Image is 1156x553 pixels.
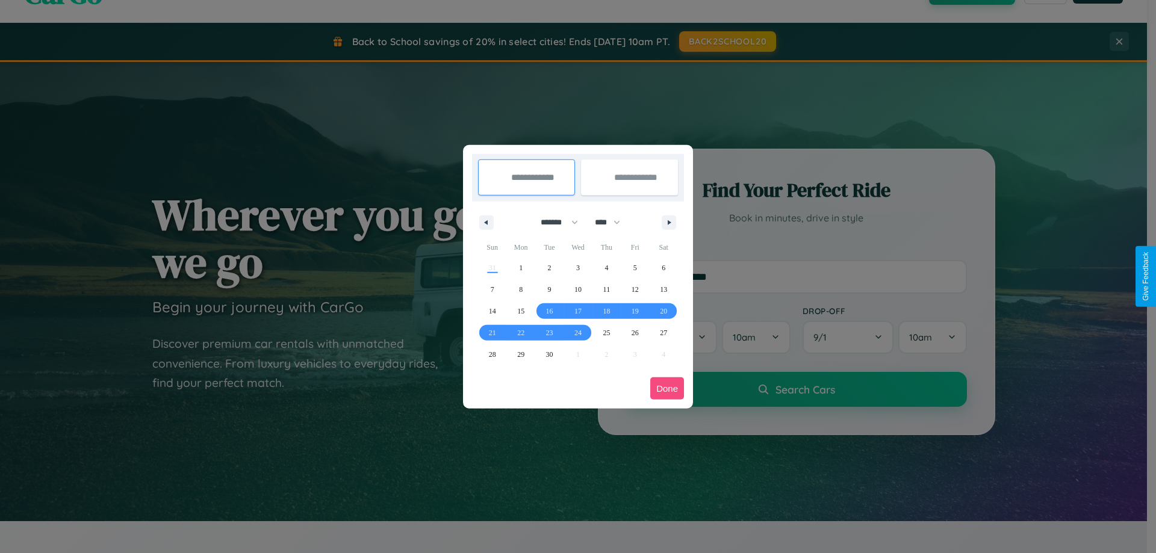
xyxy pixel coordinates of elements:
span: 30 [546,344,553,365]
button: 12 [621,279,649,300]
span: Wed [564,238,592,257]
button: 7 [478,279,506,300]
span: 24 [574,322,582,344]
button: 25 [592,322,621,344]
button: 5 [621,257,649,279]
button: 29 [506,344,535,365]
span: 22 [517,322,524,344]
span: Thu [592,238,621,257]
span: Tue [535,238,564,257]
button: 10 [564,279,592,300]
button: 17 [564,300,592,322]
button: 6 [650,257,678,279]
span: Mon [506,238,535,257]
span: 16 [546,300,553,322]
span: Sat [650,238,678,257]
span: 3 [576,257,580,279]
button: 3 [564,257,592,279]
button: 30 [535,344,564,365]
span: 29 [517,344,524,365]
button: 14 [478,300,506,322]
span: 26 [632,322,639,344]
button: 27 [650,322,678,344]
button: 1 [506,257,535,279]
button: Done [650,377,684,400]
button: 9 [535,279,564,300]
span: 17 [574,300,582,322]
button: 20 [650,300,678,322]
button: 18 [592,300,621,322]
button: 11 [592,279,621,300]
span: 21 [489,322,496,344]
span: 6 [662,257,665,279]
span: 25 [603,322,610,344]
span: 14 [489,300,496,322]
span: 8 [519,279,523,300]
button: 28 [478,344,506,365]
button: 26 [621,322,649,344]
button: 22 [506,322,535,344]
span: 27 [660,322,667,344]
span: 2 [548,257,552,279]
button: 19 [621,300,649,322]
button: 21 [478,322,506,344]
div: Give Feedback [1142,252,1150,301]
span: 9 [548,279,552,300]
button: 16 [535,300,564,322]
span: 23 [546,322,553,344]
button: 2 [535,257,564,279]
span: 12 [632,279,639,300]
span: 1 [519,257,523,279]
span: 7 [491,279,494,300]
span: 5 [633,257,637,279]
button: 8 [506,279,535,300]
span: 13 [660,279,667,300]
button: 23 [535,322,564,344]
span: Sun [478,238,506,257]
span: 18 [603,300,610,322]
span: 11 [603,279,611,300]
span: 4 [604,257,608,279]
span: 15 [517,300,524,322]
button: 4 [592,257,621,279]
button: 24 [564,322,592,344]
span: 10 [574,279,582,300]
span: 28 [489,344,496,365]
span: Fri [621,238,649,257]
span: 19 [632,300,639,322]
button: 15 [506,300,535,322]
button: 13 [650,279,678,300]
span: 20 [660,300,667,322]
